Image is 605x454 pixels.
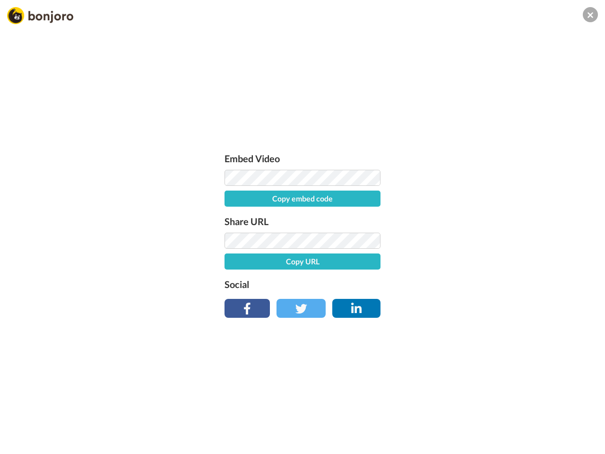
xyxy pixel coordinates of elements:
[225,151,380,166] label: Embed Video
[225,191,380,207] button: Copy embed code
[225,214,380,229] label: Share URL
[225,277,380,292] label: Social
[7,7,73,24] img: Bonjoro Logo
[225,253,380,270] button: Copy URL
